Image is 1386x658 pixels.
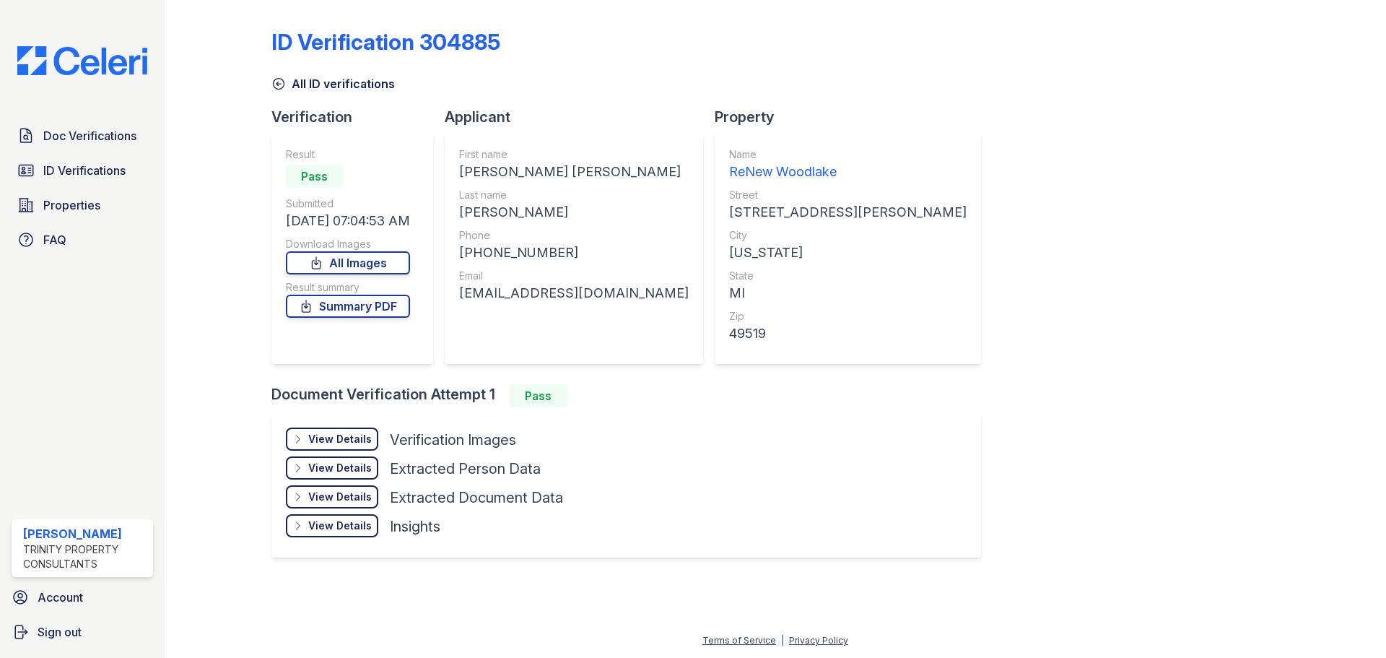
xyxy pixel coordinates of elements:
div: Extracted Document Data [390,488,563,508]
span: Properties [43,196,100,214]
div: Result summary [286,280,410,295]
div: [STREET_ADDRESS][PERSON_NAME] [729,202,967,222]
span: Sign out [38,623,82,641]
div: MI [729,283,967,303]
div: View Details [308,519,372,533]
div: [DATE] 07:04:53 AM [286,211,410,231]
div: [PHONE_NUMBER] [459,243,689,263]
a: Account [6,583,159,612]
div: Extracted Person Data [390,459,541,479]
div: Trinity Property Consultants [23,542,147,571]
div: Zip [729,309,967,324]
a: Terms of Service [702,635,776,646]
a: Doc Verifications [12,121,153,150]
div: Insights [390,516,440,537]
div: Property [715,107,993,127]
a: Privacy Policy [789,635,848,646]
div: [PERSON_NAME] [459,202,689,222]
a: Sign out [6,618,159,646]
div: 49519 [729,324,967,344]
div: City [729,228,967,243]
div: Pass [510,384,567,407]
a: All Images [286,251,410,274]
div: Verification [271,107,445,127]
div: Document Verification Attempt 1 [271,384,993,407]
a: FAQ [12,225,153,254]
div: Result [286,147,410,162]
a: Properties [12,191,153,220]
div: ReNew Woodlake [729,162,967,182]
div: Submitted [286,196,410,211]
span: ID Verifications [43,162,126,179]
div: Applicant [445,107,715,127]
div: Street [729,188,967,202]
div: | [781,635,784,646]
div: Verification Images [390,430,516,450]
a: Name ReNew Woodlake [729,147,967,182]
div: State [729,269,967,283]
div: [US_STATE] [729,243,967,263]
span: Doc Verifications [43,127,136,144]
a: All ID verifications [271,75,395,92]
span: Account [38,589,83,606]
div: Email [459,269,689,283]
a: Summary PDF [286,295,410,318]
div: Pass [286,165,344,188]
img: CE_Logo_Blue-a8612792a0a2168367f1c8372b55b34899dd931a85d93a1a3d3e32e68fde9ad4.png [6,46,159,75]
div: Name [729,147,967,162]
span: FAQ [43,231,66,248]
div: Last name [459,188,689,202]
a: ID Verifications [12,156,153,185]
div: View Details [308,490,372,504]
div: [PERSON_NAME] [PERSON_NAME] [459,162,689,182]
div: Download Images [286,237,410,251]
div: [PERSON_NAME] [23,525,147,542]
div: Phone [459,228,689,243]
div: View Details [308,461,372,475]
div: ID Verification 304885 [271,29,500,55]
div: First name [459,147,689,162]
div: [EMAIL_ADDRESS][DOMAIN_NAME] [459,283,689,303]
div: View Details [308,432,372,446]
